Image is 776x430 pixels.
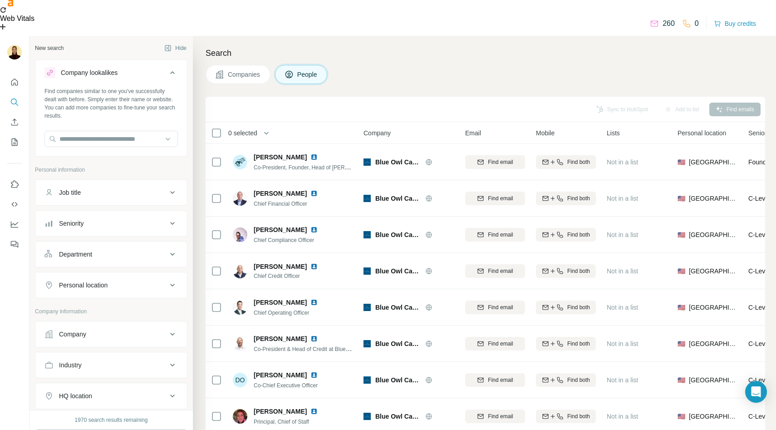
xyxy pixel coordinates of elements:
[35,385,187,407] button: HQ location
[59,361,82,370] div: Industry
[297,70,318,79] span: People
[375,267,421,276] span: Blue Owl Capital
[233,155,247,169] img: Avatar
[7,74,22,90] button: Quick start
[678,303,685,312] span: 🇺🇸
[233,264,247,278] img: Avatar
[310,226,318,233] img: LinkedIn logo
[310,190,318,197] img: LinkedIn logo
[689,267,737,276] span: [GEOGRAPHIC_DATA]
[375,158,421,167] span: Blue Owl Capital
[158,41,193,55] button: Hide
[254,334,307,343] span: [PERSON_NAME]
[607,413,638,420] span: Not in a list
[536,264,596,278] button: Find both
[310,263,318,270] img: LinkedIn logo
[567,231,590,239] span: Find both
[689,158,737,167] span: [GEOGRAPHIC_DATA]
[678,412,685,421] span: 🇺🇸
[61,68,118,77] div: Company lookalikes
[745,381,767,403] div: Open Intercom Messenger
[678,267,685,276] span: 🇺🇸
[689,303,737,312] span: [GEOGRAPHIC_DATA]
[35,307,187,316] p: Company information
[75,416,148,424] div: 1970 search results remaining
[663,18,675,29] p: 260
[59,281,108,290] div: Personal location
[44,87,178,120] div: Find companies similar to one you've successfully dealt with before. Simply enter their name or w...
[254,298,307,307] span: [PERSON_NAME]
[465,410,525,423] button: Find email
[254,407,307,416] span: [PERSON_NAME]
[363,304,371,311] img: Logo of Blue Owl Capital
[567,303,590,311] span: Find both
[363,129,391,138] span: Company
[35,243,187,265] button: Department
[233,336,247,351] img: Avatar
[536,129,555,138] span: Mobile
[607,304,638,311] span: Not in a list
[536,155,596,169] button: Find both
[59,250,92,259] div: Department
[488,412,513,420] span: Find email
[363,158,371,166] img: Logo of Blue Owl Capital
[254,419,309,425] span: Principal, Chief of Staff
[488,340,513,348] span: Find email
[375,412,421,421] span: Blue Owl Capital
[59,188,81,197] div: Job title
[254,163,395,171] span: Co-President, Founder, Head of [PERSON_NAME] Capital
[233,227,247,242] img: Avatar
[465,373,525,387] button: Find email
[488,267,513,275] span: Find email
[233,409,247,424] img: Avatar
[7,45,22,59] img: Avatar
[465,228,525,242] button: Find email
[748,195,770,202] span: C-Level
[310,153,318,161] img: LinkedIn logo
[465,337,525,351] button: Find email
[35,274,187,296] button: Personal location
[678,194,685,203] span: 🇺🇸
[678,129,726,138] span: Personal location
[35,44,64,52] div: New search
[607,340,638,347] span: Not in a list
[695,18,699,29] p: 0
[748,376,770,384] span: C-Level
[607,158,638,166] span: Not in a list
[465,129,481,138] span: Email
[310,299,318,306] img: LinkedIn logo
[488,194,513,203] span: Find email
[254,201,307,207] span: Chief Financial Officer
[375,376,421,385] span: Blue Owl Capital
[748,231,770,238] span: C-Level
[465,155,525,169] button: Find email
[375,194,421,203] span: Blue Owl Capital
[7,216,22,232] button: Dashboard
[310,335,318,342] img: LinkedIn logo
[748,413,770,420] span: C-Level
[488,231,513,239] span: Find email
[35,62,187,87] button: Company lookalikes
[59,219,83,228] div: Seniority
[254,153,307,162] span: [PERSON_NAME]
[7,176,22,193] button: Use Surfe on LinkedIn
[748,340,770,347] span: C-Level
[363,231,371,238] img: Logo of Blue Owl Capital
[567,158,590,166] span: Find both
[748,304,770,311] span: C-Level
[59,391,92,400] div: HQ location
[310,371,318,379] img: LinkedIn logo
[254,189,307,198] span: [PERSON_NAME]
[363,267,371,275] img: Logo of Blue Owl Capital
[254,262,307,271] span: [PERSON_NAME]
[254,345,375,352] span: Co-President & Head of Credit at Blue Owl Capital
[678,339,685,348] span: 🇺🇸
[254,225,307,234] span: [PERSON_NAME]
[465,264,525,278] button: Find email
[375,303,421,312] span: Blue Owl Capital
[228,70,261,79] span: Companies
[567,267,590,275] span: Find both
[7,236,22,252] button: Feedback
[607,231,638,238] span: Not in a list
[233,191,247,206] img: Avatar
